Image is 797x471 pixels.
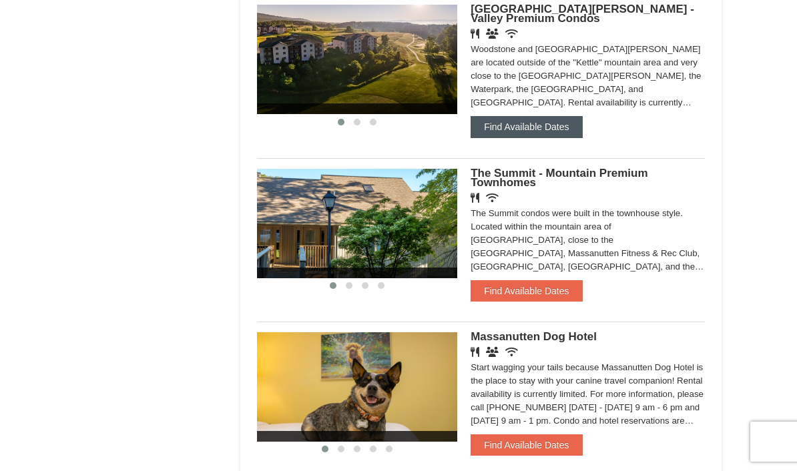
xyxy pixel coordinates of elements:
i: Banquet Facilities [486,347,499,357]
div: Woodstone and [GEOGRAPHIC_DATA][PERSON_NAME] are located outside of the "Kettle" mountain area an... [471,43,705,109]
button: Find Available Dates [471,280,582,302]
button: Find Available Dates [471,434,582,456]
i: Wireless Internet (free) [505,29,518,39]
i: Wireless Internet (free) [486,193,499,203]
span: Massanutten Dog Hotel [471,330,597,343]
i: Restaurant [471,29,479,39]
div: The Summit condos were built in the townhouse style. Located within the mountain area of [GEOGRAP... [471,207,705,274]
i: Restaurant [471,347,479,357]
button: Find Available Dates [471,116,582,137]
div: Start wagging your tails because Massanutten Dog Hotel is the place to stay with your canine trav... [471,361,705,428]
i: Banquet Facilities [486,29,499,39]
span: [GEOGRAPHIC_DATA][PERSON_NAME] - Valley Premium Condos [471,3,694,25]
i: Wireless Internet (free) [505,347,518,357]
span: The Summit - Mountain Premium Townhomes [471,167,647,189]
i: Restaurant [471,193,479,203]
